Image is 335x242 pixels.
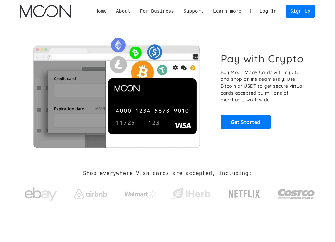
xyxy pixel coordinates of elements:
[135,8,179,15] div: For Business
[116,8,131,15] div: About
[112,8,135,15] div: About
[20,5,71,18] a: home
[20,177,62,208] a: ebay
[277,183,315,205] img: Costco
[221,52,304,65] h1: Pay with Crypto
[83,170,252,176] h2: Shop everywhere Visa cards are accepted, including:
[169,187,211,201] img: iHerb
[20,34,213,148] img: Moon Cards let you spend your crypto anywhere Visa is accepted.
[140,8,174,15] div: For Business
[277,177,315,208] a: Costco
[219,179,270,205] a: Netflix
[91,8,112,15] a: Home
[25,184,57,204] img: ebay
[124,190,157,198] img: Walmart
[221,115,271,129] a: Get Started
[228,186,261,202] img: Netflix
[184,8,203,15] div: Support
[255,5,281,18] a: Log In
[120,183,162,201] a: Walmart
[208,8,246,15] div: Learn more
[20,5,71,18] img: Moon Logo
[221,69,309,104] p: Buy Moon Visa® Cards with crypto and shop online seamlessly! Use Bitcoin or USDT to get secure vi...
[74,189,107,199] img: Airbnb
[70,182,112,202] a: Airbnb
[213,8,241,15] div: Learn more
[286,5,315,18] a: Sign Up
[169,180,211,205] a: iHerb
[179,8,208,15] div: Support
